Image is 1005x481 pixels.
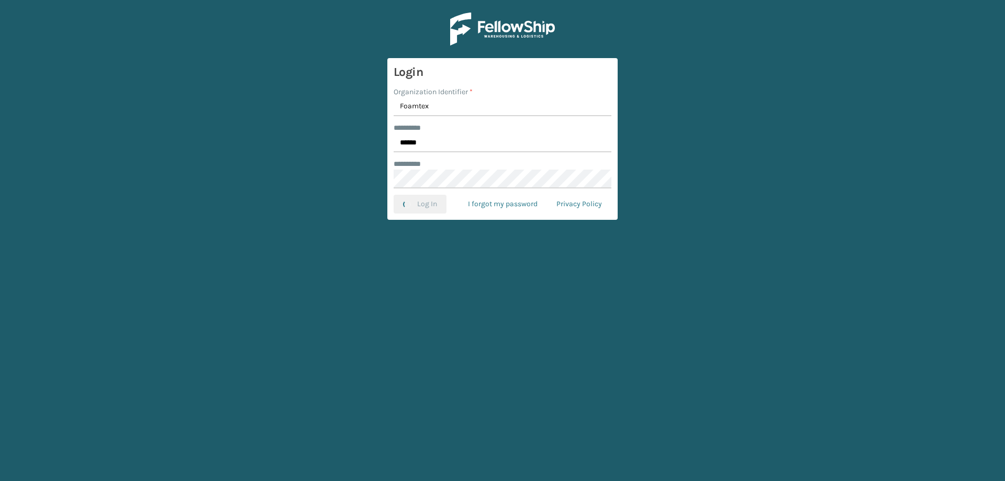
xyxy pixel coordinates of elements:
[394,195,446,214] button: Log In
[459,195,547,214] a: I forgot my password
[394,64,611,80] h3: Login
[450,13,555,46] img: Logo
[394,86,473,97] label: Organization Identifier
[547,195,611,214] a: Privacy Policy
